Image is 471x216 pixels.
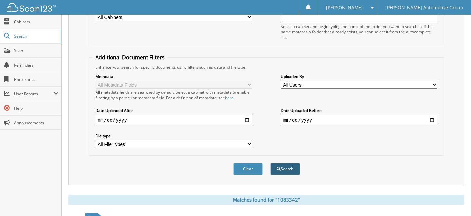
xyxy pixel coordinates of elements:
[233,163,263,175] button: Clear
[96,108,253,113] label: Date Uploaded After
[96,133,253,139] label: File type
[96,115,253,125] input: start
[270,163,300,175] button: Search
[385,6,463,10] span: [PERSON_NAME] Automotive Group
[281,108,438,113] label: Date Uploaded Before
[92,54,168,61] legend: Additional Document Filters
[225,95,234,101] a: here
[438,185,471,216] iframe: Chat Widget
[14,48,58,53] span: Scan
[14,77,58,82] span: Bookmarks
[92,64,441,70] div: Enhance your search for specific documents using filters such as date and file type.
[96,89,253,101] div: All metadata fields are searched by default. Select a cabinet with metadata to enable filtering b...
[14,19,58,25] span: Cabinets
[326,6,363,10] span: [PERSON_NAME]
[14,33,57,39] span: Search
[14,120,58,126] span: Announcements
[96,74,253,79] label: Metadata
[281,74,438,79] label: Uploaded By
[14,91,54,97] span: User Reports
[7,3,56,12] img: scan123-logo-white.svg
[281,115,438,125] input: end
[68,195,464,205] div: Matches found for "1083342"
[14,106,58,111] span: Help
[14,62,58,68] span: Reminders
[281,24,438,40] div: Select a cabinet and begin typing the name of the folder you want to search in. If the name match...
